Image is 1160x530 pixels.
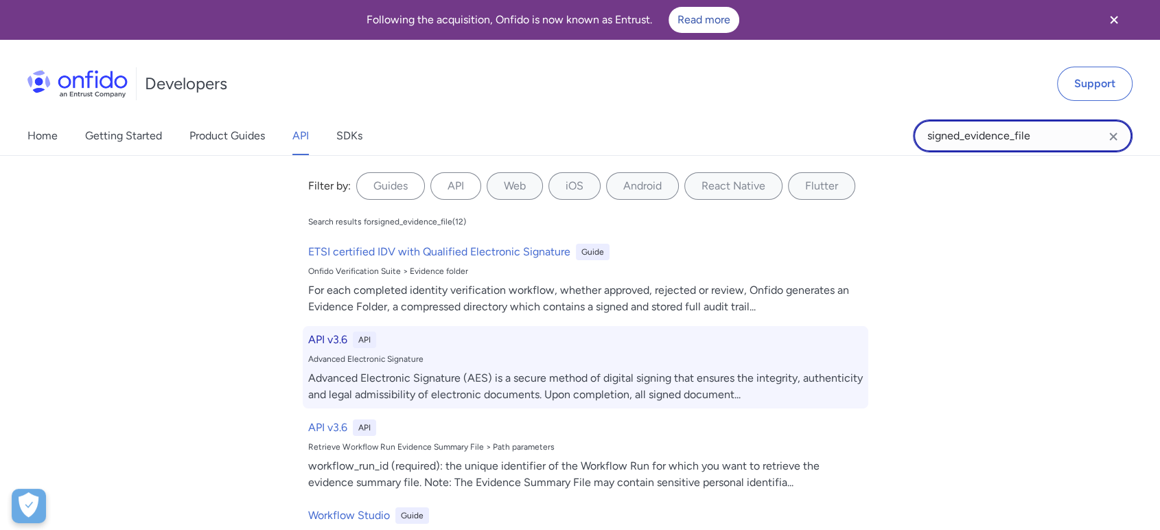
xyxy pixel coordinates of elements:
h6: API v3.6 [308,419,347,436]
a: Support [1057,67,1133,101]
button: Open Preferences [12,489,46,523]
label: iOS [548,172,601,200]
a: Read more [669,7,739,33]
div: Onfido Verification Suite > Evidence folder [308,266,863,277]
a: ETSI certified IDV with Qualified Electronic SignatureGuideOnfido Verification Suite > Evidence f... [303,238,868,321]
button: Close banner [1089,3,1139,37]
div: Following the acquisition, Onfido is now known as Entrust. [16,7,1089,33]
div: API [353,332,376,348]
label: React Native [684,172,782,200]
div: Cookie Preferences [12,489,46,523]
h1: Developers [145,73,227,95]
div: Guide [576,244,610,260]
div: For each completed identity verification workflow, whether approved, rejected or review, Onfido g... [308,282,863,315]
a: Home [27,117,58,155]
a: Product Guides [189,117,265,155]
div: Filter by: [308,178,351,194]
h6: Workflow Studio [308,507,390,524]
label: Guides [356,172,425,200]
div: workflow_run_id (required): the unique identifier of the Workflow Run for which you want to retri... [308,458,863,491]
a: API v3.6APIRetrieve Workflow Run Evidence Summary File > Path parametersworkflow_run_id (required... [303,414,868,496]
a: SDKs [336,117,362,155]
div: Guide [395,507,429,524]
div: Retrieve Workflow Run Evidence Summary File > Path parameters [308,441,863,452]
div: Search results for signed_evidence_file ( 12 ) [308,216,466,227]
a: Getting Started [85,117,162,155]
label: Web [487,172,543,200]
div: Advanced Electronic Signature (AES) is a secure method of digital signing that ensures the integr... [308,370,863,403]
div: Advanced Electronic Signature [308,354,863,365]
h6: API v3.6 [308,332,347,348]
label: API [430,172,481,200]
label: Flutter [788,172,855,200]
label: Android [606,172,679,200]
svg: Close banner [1106,12,1122,28]
a: API v3.6APIAdvanced Electronic SignatureAdvanced Electronic Signature (AES) is a secure method of... [303,326,868,408]
h6: ETSI certified IDV with Qualified Electronic Signature [308,244,570,260]
div: API [353,419,376,436]
input: Onfido search input field [913,119,1133,152]
svg: Clear search field button [1105,128,1122,145]
img: Onfido Logo [27,70,128,97]
a: API [292,117,309,155]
